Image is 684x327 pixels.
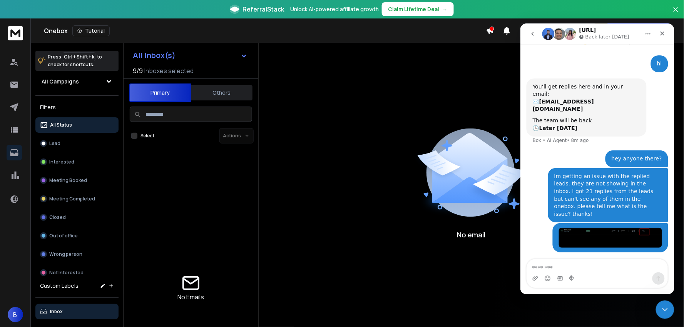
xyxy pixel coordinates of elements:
[49,214,66,220] p: Closed
[35,154,119,170] button: Interested
[8,307,23,322] button: B
[442,5,448,13] span: →
[49,140,60,147] p: Lead
[671,5,681,23] button: Close banner
[42,78,79,85] h1: All Campaigns
[35,136,119,151] button: Lead
[290,5,379,13] p: Unlock AI-powered affiliate growth
[35,228,119,244] button: Out of office
[35,173,119,188] button: Meeting Booked
[382,2,454,16] button: Claim Lifetime Deal→
[63,52,95,61] span: Ctrl + Shift + k
[49,270,84,276] p: Not Interested
[129,83,191,102] button: Primary
[44,25,486,36] div: Onebox
[49,159,74,165] p: Interested
[242,5,284,14] span: ReferralStack
[35,210,119,225] button: Closed
[191,84,253,101] button: Others
[127,48,254,63] button: All Inbox(s)
[133,52,176,59] h1: All Inbox(s)
[35,74,119,89] button: All Campaigns
[35,247,119,262] button: Wrong person
[144,66,194,75] h3: Inboxes selected
[35,304,119,319] button: Inbox
[49,233,78,239] p: Out of office
[606,23,671,38] button: Get Free Credits
[48,53,102,68] p: Press to check for shortcuts.
[49,196,95,202] p: Meeting Completed
[50,122,72,128] p: All Status
[49,177,87,184] p: Meeting Booked
[35,265,119,280] button: Not Interested
[140,133,154,139] label: Select
[520,23,674,294] iframe: Intercom live chat
[72,25,110,36] button: Tutorial
[35,117,119,133] button: All Status
[49,251,82,257] p: Wrong person
[457,229,486,240] p: No email
[656,300,674,319] iframe: Intercom live chat
[178,292,204,302] p: No Emails
[35,102,119,113] h3: Filters
[40,282,79,290] h3: Custom Labels
[35,191,119,207] button: Meeting Completed
[133,66,143,75] span: 9 / 9
[50,309,63,315] p: Inbox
